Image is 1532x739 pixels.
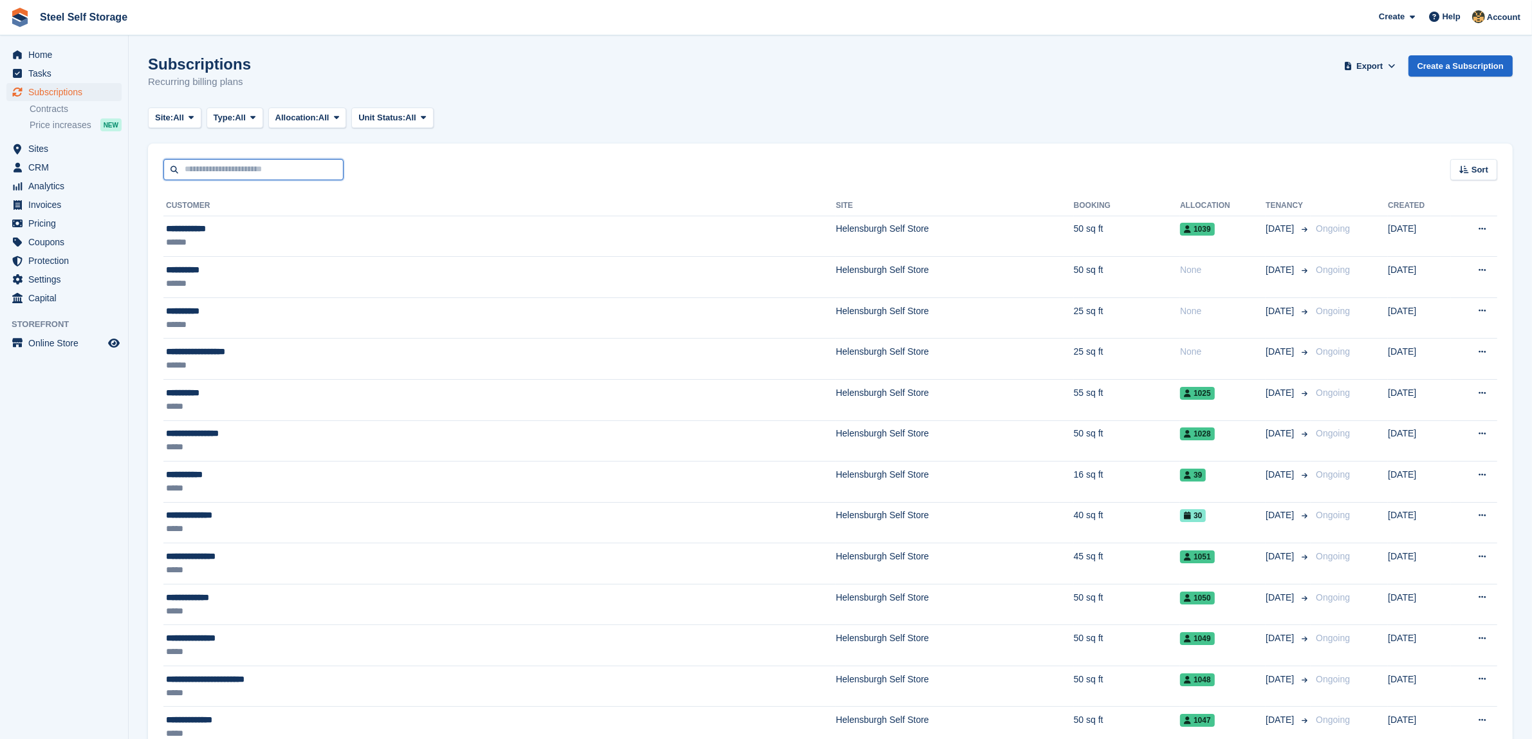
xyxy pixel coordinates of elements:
span: Subscriptions [28,83,106,101]
span: Tasks [28,64,106,82]
span: Analytics [28,177,106,195]
span: [DATE] [1266,304,1297,318]
span: Ongoing [1316,510,1350,520]
span: [DATE] [1266,673,1297,686]
span: Coupons [28,233,106,251]
span: Ongoing [1316,306,1350,316]
span: [DATE] [1266,386,1297,400]
td: Helensburgh Self Store [836,666,1074,707]
div: None [1180,263,1266,277]
td: 50 sq ft [1074,257,1180,298]
td: Helensburgh Self Store [836,502,1074,543]
td: 25 sq ft [1074,297,1180,339]
a: menu [6,46,122,64]
a: Create a Subscription [1408,55,1513,77]
td: Helensburgh Self Store [836,625,1074,666]
img: stora-icon-8386f47178a22dfd0bd8f6a31ec36ba5ce8667c1dd55bd0f319d3a0aa187defe.svg [10,8,30,27]
a: menu [6,334,122,352]
span: 1028 [1180,427,1215,440]
a: menu [6,177,122,195]
td: 50 sq ft [1074,584,1180,625]
span: [DATE] [1266,345,1297,359]
span: Account [1487,11,1520,24]
span: Ongoing [1316,346,1350,357]
td: Helensburgh Self Store [836,584,1074,625]
span: Ongoing [1316,469,1350,480]
span: Site: [155,111,173,124]
span: Help [1443,10,1461,23]
span: Type: [214,111,235,124]
span: [DATE] [1266,550,1297,563]
td: Helensburgh Self Store [836,420,1074,462]
button: Type: All [207,108,263,129]
span: Sort [1472,164,1488,176]
td: 25 sq ft [1074,339,1180,380]
td: Helensburgh Self Store [836,462,1074,503]
span: All [318,111,329,124]
a: menu [6,64,122,82]
span: Ongoing [1316,223,1350,234]
span: Invoices [28,196,106,214]
td: Helensburgh Self Store [836,257,1074,298]
a: Steel Self Storage [35,6,133,28]
a: menu [6,196,122,214]
td: 55 sq ft [1074,379,1180,420]
a: menu [6,233,122,251]
span: 1039 [1180,223,1215,236]
span: 1049 [1180,632,1215,645]
span: Capital [28,289,106,307]
td: [DATE] [1388,666,1451,707]
th: Tenancy [1266,196,1311,216]
td: [DATE] [1388,257,1451,298]
span: 1048 [1180,673,1215,686]
td: [DATE] [1388,462,1451,503]
span: All [173,111,184,124]
td: [DATE] [1388,216,1451,257]
span: 39 [1180,469,1206,482]
span: Price increases [30,119,91,131]
span: Settings [28,270,106,288]
th: Customer [163,196,836,216]
td: Helensburgh Self Store [836,216,1074,257]
span: CRM [28,158,106,176]
a: menu [6,252,122,270]
span: Ongoing [1316,592,1350,603]
span: [DATE] [1266,713,1297,727]
td: Helensburgh Self Store [836,297,1074,339]
span: All [235,111,246,124]
td: [DATE] [1388,379,1451,420]
span: Ongoing [1316,428,1350,438]
td: 50 sq ft [1074,216,1180,257]
span: 30 [1180,509,1206,522]
span: Ongoing [1316,715,1350,725]
th: Allocation [1180,196,1266,216]
button: Unit Status: All [351,108,433,129]
span: Online Store [28,334,106,352]
td: 45 sq ft [1074,543,1180,585]
span: [DATE] [1266,468,1297,482]
td: 40 sq ft [1074,502,1180,543]
th: Booking [1074,196,1180,216]
a: menu [6,214,122,232]
span: Storefront [12,318,128,331]
span: All [405,111,416,124]
span: Allocation: [275,111,318,124]
span: Ongoing [1316,633,1350,643]
td: 50 sq ft [1074,420,1180,462]
a: menu [6,289,122,307]
a: menu [6,83,122,101]
p: Recurring billing plans [148,75,251,89]
h1: Subscriptions [148,55,251,73]
td: [DATE] [1388,543,1451,585]
span: Ongoing [1316,551,1350,561]
div: None [1180,345,1266,359]
th: Site [836,196,1074,216]
span: [DATE] [1266,509,1297,522]
td: Helensburgh Self Store [836,379,1074,420]
td: [DATE] [1388,420,1451,462]
span: Pricing [28,214,106,232]
span: 1050 [1180,592,1215,604]
a: menu [6,270,122,288]
td: 16 sq ft [1074,462,1180,503]
span: 1047 [1180,714,1215,727]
